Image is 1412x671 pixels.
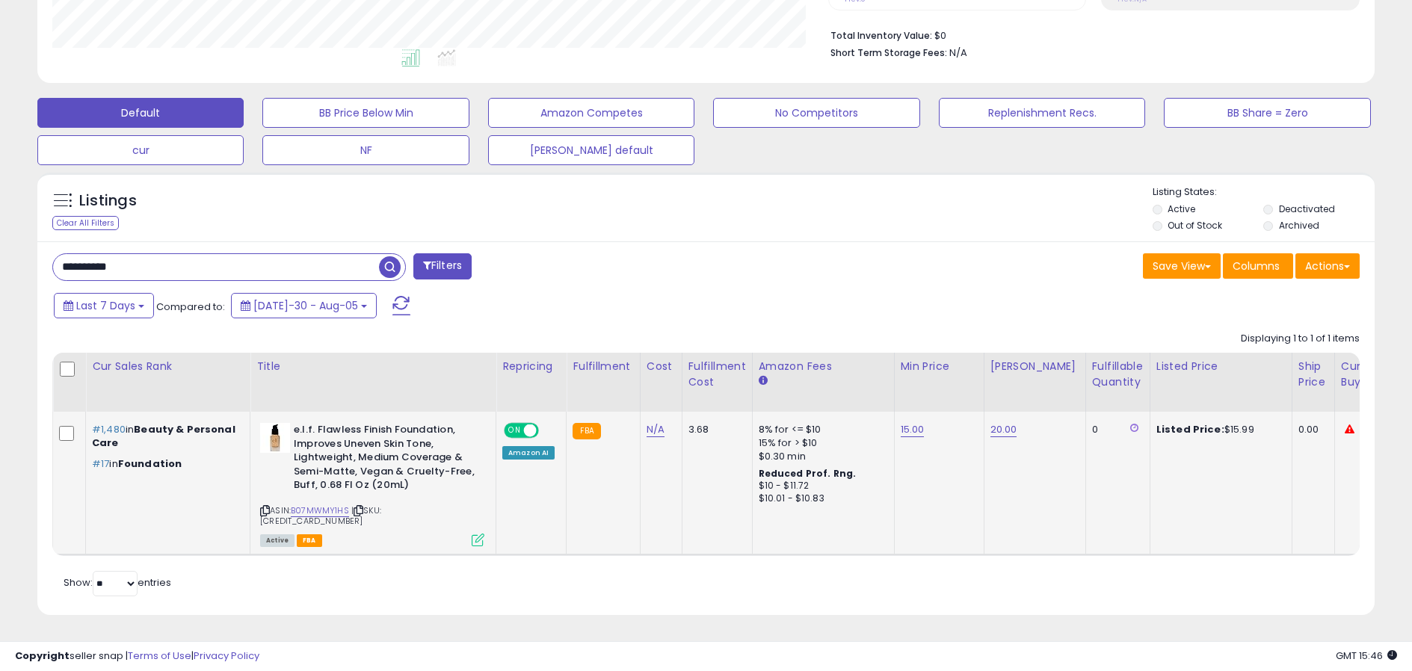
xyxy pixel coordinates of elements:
[231,293,377,318] button: [DATE]-30 - Aug-05
[76,298,135,313] span: Last 7 Days
[759,480,883,492] div: $10 - $11.72
[573,359,633,374] div: Fulfillment
[573,423,600,439] small: FBA
[488,135,694,165] button: [PERSON_NAME] default
[37,98,244,128] button: Default
[939,98,1145,128] button: Replenishment Recs.
[502,359,560,374] div: Repricing
[949,46,967,60] span: N/A
[253,298,358,313] span: [DATE]-30 - Aug-05
[92,457,109,471] span: #17
[291,504,349,517] a: B07MWMY1HS
[1233,259,1280,273] span: Columns
[15,649,259,664] div: seller snap | |
[488,98,694,128] button: Amazon Competes
[1241,332,1360,346] div: Displaying 1 to 1 of 1 items
[990,359,1079,374] div: [PERSON_NAME]
[37,135,244,165] button: cur
[688,423,741,436] div: 3.68
[118,457,182,471] span: Foundation
[759,423,883,436] div: 8% for <= $10
[759,450,883,463] div: $0.30 min
[1153,185,1375,200] p: Listing States:
[1298,423,1323,436] div: 0.00
[260,504,381,527] span: | SKU: [CREDIT_CARD_NUMBER]
[92,359,244,374] div: Cur Sales Rank
[52,216,119,230] div: Clear All Filters
[256,359,490,374] div: Title
[1164,98,1370,128] button: BB Share = Zero
[1092,359,1144,390] div: Fulfillable Quantity
[54,293,154,318] button: Last 7 Days
[1336,649,1397,663] span: 2025-08-15 15:46 GMT
[260,423,290,453] img: 31363cMyvzL._SL40_.jpg
[1092,423,1138,436] div: 0
[502,446,555,460] div: Amazon AI
[1223,253,1293,279] button: Columns
[759,436,883,450] div: 15% for > $10
[647,422,665,437] a: N/A
[759,359,888,374] div: Amazon Fees
[901,422,925,437] a: 15.00
[713,98,919,128] button: No Competitors
[1156,359,1286,374] div: Listed Price
[92,423,238,450] p: in
[64,575,171,590] span: Show: entries
[92,422,235,450] span: Beauty & Personal Care
[1168,219,1222,232] label: Out of Stock
[260,534,295,547] span: All listings currently available for purchase on Amazon
[92,422,126,436] span: #1,480
[15,649,70,663] strong: Copyright
[79,191,137,211] h5: Listings
[1143,253,1221,279] button: Save View
[194,649,259,663] a: Privacy Policy
[505,424,524,437] span: ON
[1295,253,1360,279] button: Actions
[1168,202,1195,215] label: Active
[537,424,561,437] span: OFF
[128,649,191,663] a: Terms of Use
[294,423,475,496] b: e.l.f. Flawless Finish Foundation, Improves Uneven Skin Tone, Lightweight, Medium Coverage & Semi...
[759,374,768,388] small: Amazon Fees.
[759,492,883,505] div: $10.01 - $10.83
[830,29,932,42] b: Total Inventory Value:
[297,534,322,547] span: FBA
[830,46,947,59] b: Short Term Storage Fees:
[1298,359,1328,390] div: Ship Price
[1279,219,1319,232] label: Archived
[156,300,225,314] span: Compared to:
[1156,423,1280,436] div: $15.99
[262,98,469,128] button: BB Price Below Min
[262,135,469,165] button: NF
[413,253,472,279] button: Filters
[759,467,857,480] b: Reduced Prof. Rng.
[92,457,238,471] p: in
[260,423,484,545] div: ASIN:
[830,25,1348,43] li: $0
[990,422,1017,437] a: 20.00
[647,359,676,374] div: Cost
[1156,422,1224,436] b: Listed Price:
[901,359,978,374] div: Min Price
[1279,202,1335,215] label: Deactivated
[688,359,746,390] div: Fulfillment Cost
